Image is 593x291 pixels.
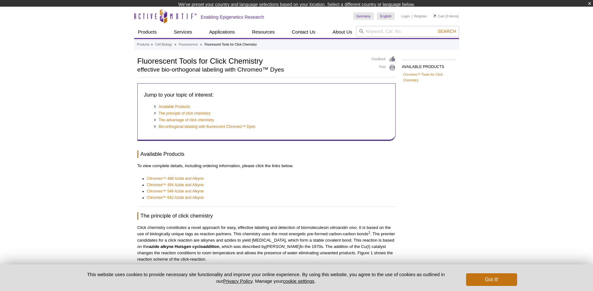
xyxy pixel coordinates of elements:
[436,28,458,34] button: Search
[175,43,176,46] li: »
[266,244,300,249] em: [PERSON_NAME]
[412,12,412,20] li: |
[137,163,396,169] p: To view complete details, including ordering information, please click the links below.
[356,26,459,37] input: Keyword, Cat. No.
[200,43,202,46] li: »
[248,26,279,38] a: Resources
[329,26,356,38] a: About Us
[159,110,210,117] a: The principle of click chemistry
[76,271,456,284] p: This website uses cookies to provide necessary site functionality and improve your online experie...
[372,56,396,63] a: Feedback
[137,56,366,65] h1: Fluorescent Tools for Click Chemistry
[137,67,366,73] h2: effective bio-orthogonal labeling with Chromeo™ Dyes
[179,42,198,47] a: Fluorescence
[403,72,455,83] a: Chromeo™ Tools for Click Chemistry
[353,12,374,20] a: Germany
[433,14,445,18] a: Cart
[147,175,204,182] a: Chromeo™ 488 Azide and Alkyne
[466,273,517,286] button: Got it!
[137,212,396,220] h3: The principle of click chemistry
[368,231,370,234] sup: 1
[170,26,196,38] a: Services
[149,244,219,249] strong: azide alkyne Huisgen cycloaddition
[321,5,338,20] img: Change Here
[147,188,204,194] a: Chromeo™ 546 Azide and Alkyne
[283,278,314,284] button: cookie settings
[147,194,204,201] a: Chromeo™ 642 Azide and Alkyne
[137,225,396,263] p: Click chemistry constitutes a novel approach for easy, effective labeling and detection of biomol...
[159,123,255,130] a: Bio-orthogonal labeling with fluorescent Chromeo™ Dyes
[438,29,456,34] span: Search
[204,43,257,46] li: Fluorescent Tools for Click Chemistry
[401,14,410,18] a: Login
[134,26,161,38] a: Products
[137,150,396,158] h3: Available Products
[402,60,456,71] h2: AVAILABLE PRODUCTS
[223,278,252,284] a: Privacy Policy
[326,225,338,230] em: in vitro
[433,12,459,20] li: (0 items)
[159,104,190,110] a: Available Products
[155,42,172,47] a: Cell Biology
[433,14,436,17] img: Your Cart
[414,14,427,18] a: Register
[201,14,264,20] h2: Enabling Epigenetics Research
[288,26,319,38] a: Contact Us
[372,64,396,71] a: Print
[147,182,204,188] a: Chromeo™ 494 Azide and Alkyne
[137,42,149,47] a: Products
[159,117,214,123] a: The advantage of click chemistry
[205,26,239,38] a: Applications
[345,225,357,230] em: in vivo
[144,91,389,99] h3: Jump to your topic of interest:
[377,12,395,20] a: English
[151,43,153,46] li: »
